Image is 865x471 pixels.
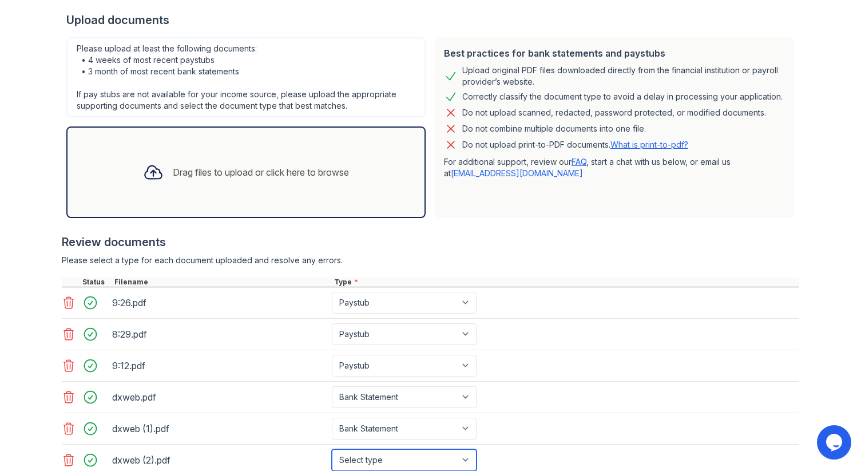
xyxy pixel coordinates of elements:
p: For additional support, review our , start a chat with us below, or email us at [444,156,785,179]
a: What is print-to-pdf? [610,140,688,149]
div: dxweb.pdf [112,388,327,406]
div: Drag files to upload or click here to browse [173,165,349,179]
div: Upload original PDF files downloaded directly from the financial institution or payroll provider’... [462,65,785,88]
div: Please select a type for each document uploaded and resolve any errors. [62,255,799,266]
div: Do not upload scanned, redacted, password protected, or modified documents. [462,106,766,120]
div: Review documents [62,234,799,250]
div: 9:12.pdf [112,357,327,375]
div: dxweb (2).pdf [112,451,327,469]
div: 9:26.pdf [112,294,327,312]
div: Best practices for bank statements and paystubs [444,46,785,60]
div: Correctly classify the document type to avoid a delay in processing your application. [462,90,783,104]
p: Do not upload print-to-PDF documents. [462,139,688,151]
div: Type [332,278,799,287]
div: dxweb (1).pdf [112,419,327,438]
div: Filename [112,278,332,287]
a: FAQ [572,157,586,167]
a: [EMAIL_ADDRESS][DOMAIN_NAME] [451,168,583,178]
div: Do not combine multiple documents into one file. [462,122,646,136]
div: 8:29.pdf [112,325,327,343]
div: Status [80,278,112,287]
div: Please upload at least the following documents: • 4 weeks of most recent paystubs • 3 month of mo... [66,37,426,117]
div: Upload documents [66,12,799,28]
iframe: chat widget [817,425,854,460]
